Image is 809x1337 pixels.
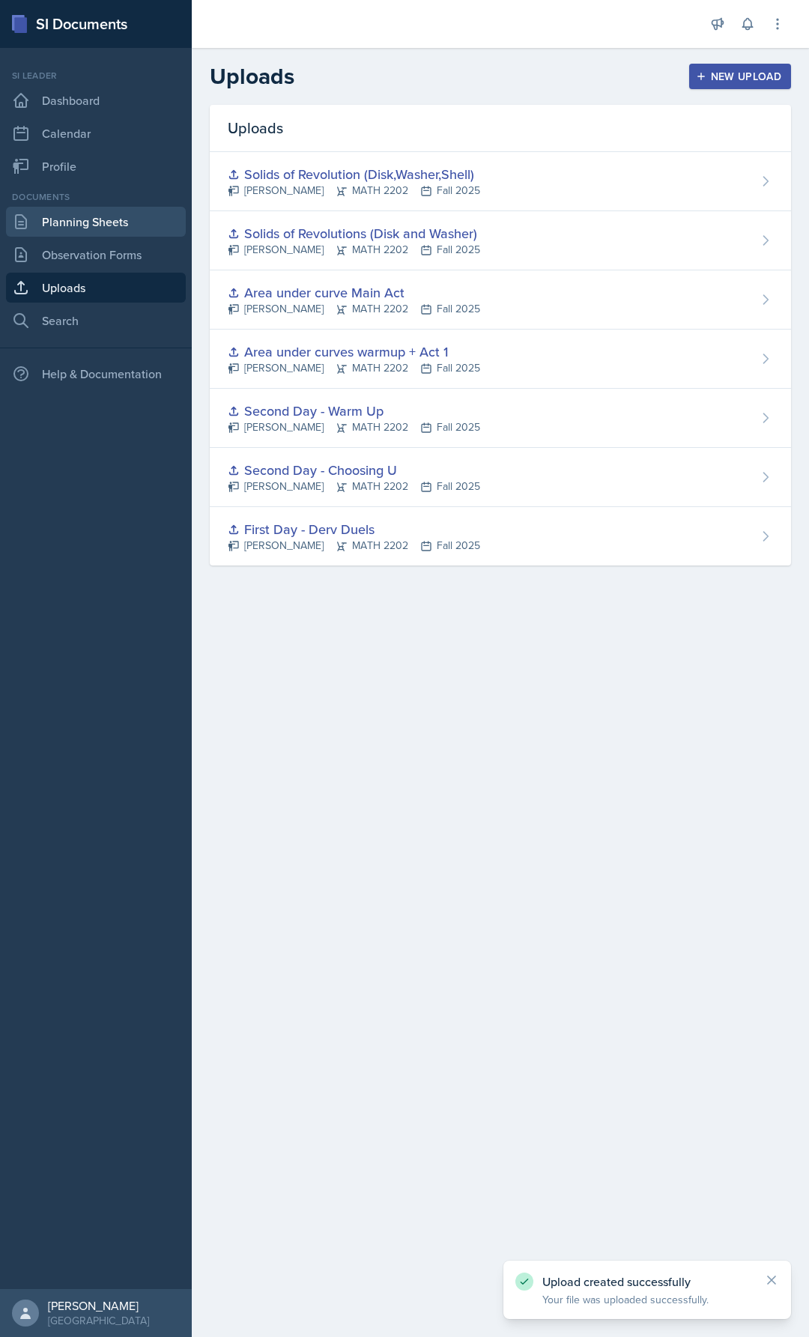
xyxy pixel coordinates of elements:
[210,389,791,448] a: Second Day - Warm Up [PERSON_NAME]MATH 2202Fall 2025
[228,223,480,243] div: Solids of Revolutions (Disk and Washer)
[228,242,480,258] div: [PERSON_NAME] MATH 2202 Fall 2025
[228,538,480,554] div: [PERSON_NAME] MATH 2202 Fall 2025
[6,240,186,270] a: Observation Forms
[228,460,480,480] div: Second Day - Choosing U
[210,330,791,389] a: Area under curves warmup + Act 1 [PERSON_NAME]MATH 2202Fall 2025
[228,164,480,184] div: Solids of Revolution (Disk,Washer,Shell)
[228,479,480,494] div: [PERSON_NAME] MATH 2202 Fall 2025
[6,151,186,181] a: Profile
[228,183,480,198] div: [PERSON_NAME] MATH 2202 Fall 2025
[210,507,791,566] a: First Day - Derv Duels [PERSON_NAME]MATH 2202Fall 2025
[228,360,480,376] div: [PERSON_NAME] MATH 2202 Fall 2025
[210,152,791,211] a: Solids of Revolution (Disk,Washer,Shell) [PERSON_NAME]MATH 2202Fall 2025
[542,1274,752,1289] p: Upload created successfully
[210,105,791,152] div: Uploads
[6,69,186,82] div: Si leader
[6,85,186,115] a: Dashboard
[6,359,186,389] div: Help & Documentation
[48,1298,149,1313] div: [PERSON_NAME]
[228,401,480,421] div: Second Day - Warm Up
[210,270,791,330] a: Area under curve Main Act [PERSON_NAME]MATH 2202Fall 2025
[6,207,186,237] a: Planning Sheets
[6,118,186,148] a: Calendar
[210,211,791,270] a: Solids of Revolutions (Disk and Washer) [PERSON_NAME]MATH 2202Fall 2025
[228,282,480,303] div: Area under curve Main Act
[210,448,791,507] a: Second Day - Choosing U [PERSON_NAME]MATH 2202Fall 2025
[228,342,480,362] div: Area under curves warmup + Act 1
[228,301,480,317] div: [PERSON_NAME] MATH 2202 Fall 2025
[6,306,186,336] a: Search
[228,419,480,435] div: [PERSON_NAME] MATH 2202 Fall 2025
[6,273,186,303] a: Uploads
[6,190,186,204] div: Documents
[210,63,294,90] h2: Uploads
[48,1313,149,1328] div: [GEOGRAPHIC_DATA]
[542,1292,752,1307] p: Your file was uploaded successfully.
[689,64,792,89] button: New Upload
[228,519,480,539] div: First Day - Derv Duels
[699,70,782,82] div: New Upload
